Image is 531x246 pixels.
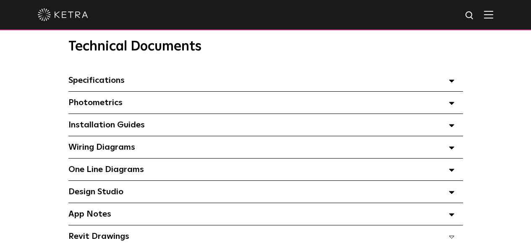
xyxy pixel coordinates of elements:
img: ketra-logo-2019-white [38,8,88,21]
span: One Line Diagrams [68,165,144,174]
img: Hamburger%20Nav.svg [484,11,493,19]
span: Photometrics [68,98,123,107]
span: App Notes [68,210,111,218]
span: Design Studio [68,188,123,196]
h3: Technical Documents [68,39,463,55]
span: Revit Drawings [68,232,129,241]
span: Installation Guides [68,121,145,129]
img: search icon [465,11,475,21]
span: Wiring Diagrams [68,143,135,151]
span: Specifications [68,76,125,85]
